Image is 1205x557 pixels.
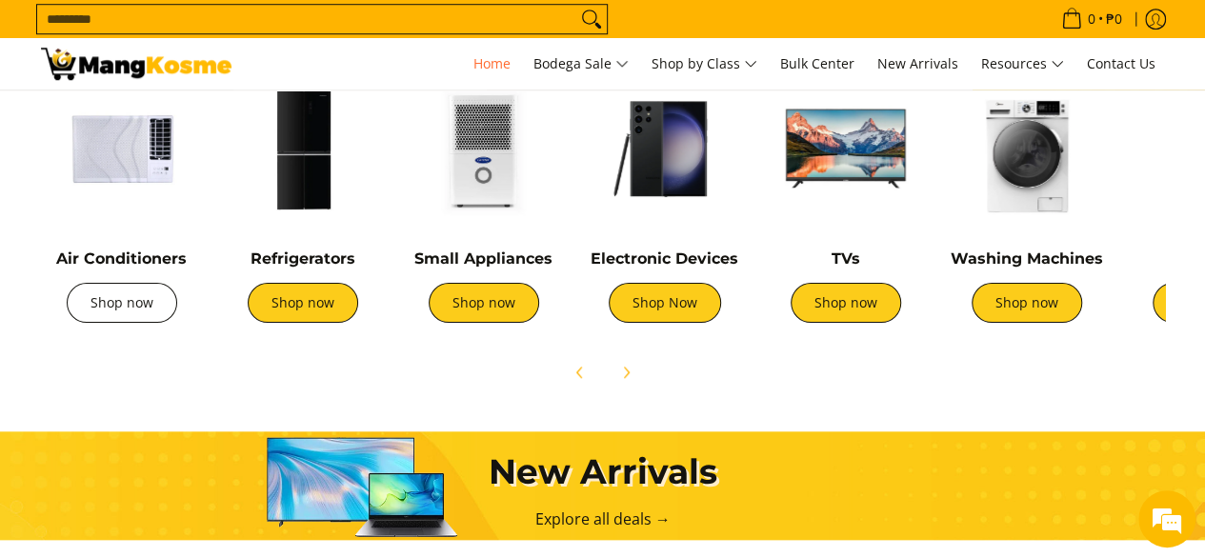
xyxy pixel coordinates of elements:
[535,508,671,529] a: Explore all deals →
[248,283,358,323] a: Shop now
[1055,9,1128,30] span: •
[312,10,358,55] div: Minimize live chat window
[946,68,1108,229] img: Washing Machines
[780,54,854,72] span: Bulk Center
[464,38,520,90] a: Home
[972,283,1082,323] a: Shop now
[110,161,263,353] span: We're online!
[429,283,539,323] a: Shop now
[584,68,746,229] img: Electronic Devices
[642,38,767,90] a: Shop by Class
[951,249,1103,268] a: Washing Machines
[791,283,901,323] a: Shop now
[1077,38,1165,90] a: Contact Us
[56,249,187,268] a: Air Conditioners
[414,249,552,268] a: Small Appliances
[605,351,647,393] button: Next
[524,38,638,90] a: Bodega Sale
[559,351,601,393] button: Previous
[41,68,203,229] img: Air Conditioners
[222,68,384,229] img: Refrigerators
[533,52,629,76] span: Bodega Sale
[868,38,968,90] a: New Arrivals
[473,54,511,72] span: Home
[1103,12,1125,26] span: ₱0
[403,68,565,229] img: Small Appliances
[41,48,231,80] img: Mang Kosme: Your Home Appliances Warehouse Sale Partner!
[251,38,1165,90] nav: Main Menu
[591,249,738,268] a: Electronic Devices
[1087,54,1155,72] span: Contact Us
[251,249,355,268] a: Refrigerators
[609,283,721,323] a: Shop Now
[10,362,363,428] textarea: Type your message and hit 'Enter'
[652,52,757,76] span: Shop by Class
[832,249,860,268] a: TVs
[67,283,177,323] a: Shop now
[99,107,320,131] div: Chat with us now
[1085,12,1098,26] span: 0
[771,38,864,90] a: Bulk Center
[576,5,607,33] button: Search
[981,52,1064,76] span: Resources
[765,68,927,229] img: TVs
[972,38,1074,90] a: Resources
[877,54,958,72] span: New Arrivals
